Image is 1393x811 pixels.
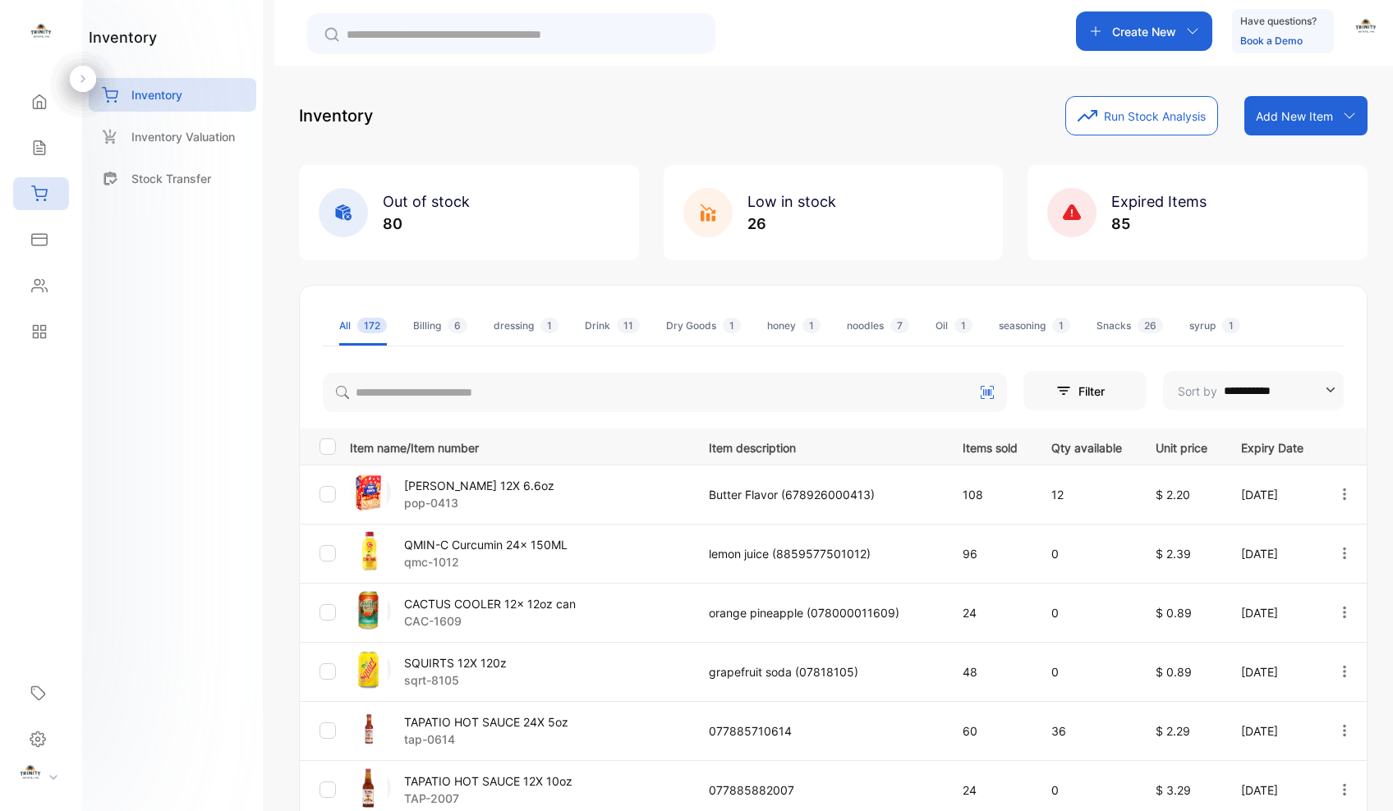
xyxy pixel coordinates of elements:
[131,128,235,145] p: Inventory Valuation
[936,318,972,333] div: Oil
[404,654,507,671] p: SQUIRTS 12X 120z
[404,731,568,748] p: tap-0614
[350,767,391,809] img: item
[999,318,1070,333] div: seasoning
[350,472,391,513] img: item
[1189,318,1240,333] div: syrup
[1240,13,1317,30] p: Have questions?
[1051,486,1122,503] p: 12
[1324,742,1393,811] iframe: LiveChat chat widget
[963,663,1018,680] p: 48
[1096,318,1163,333] div: Snacks
[847,318,909,333] div: noodles
[1052,318,1070,333] span: 1
[963,604,1018,621] p: 24
[1156,488,1190,502] span: $ 2.20
[1065,96,1218,135] button: Run Stock Analysis
[29,21,53,46] img: logo
[404,671,507,689] p: sqrt-8105
[1256,108,1333,125] p: Add New Item
[617,318,640,333] span: 11
[1241,545,1303,562] p: [DATE]
[1111,213,1207,235] p: 85
[767,318,821,333] div: honey
[1241,663,1303,680] p: [DATE]
[131,86,182,103] p: Inventory
[413,318,467,333] div: Billing
[723,318,741,333] span: 1
[1241,781,1303,799] p: [DATE]
[890,318,909,333] span: 7
[1241,436,1303,456] p: Expiry Date
[350,531,391,572] img: item
[1051,545,1122,562] p: 0
[1076,11,1212,51] button: Create New
[1051,604,1122,621] p: 0
[1051,436,1122,456] p: Qty available
[1156,547,1191,561] span: $ 2.39
[89,26,157,48] h1: inventory
[963,545,1018,562] p: 96
[540,318,559,333] span: 1
[963,486,1018,503] p: 108
[383,193,470,210] span: Out of stock
[299,103,373,128] p: Inventory
[1156,724,1190,738] span: $ 2.29
[1241,486,1303,503] p: [DATE]
[963,436,1018,456] p: Items sold
[357,318,387,333] span: 172
[709,781,929,799] p: 077885882007
[709,663,929,680] p: grapefruit soda (07818105)
[1178,383,1217,400] p: Sort by
[1240,34,1303,47] a: Book a Demo
[709,486,929,503] p: Butter Flavor (678926000413)
[350,649,391,690] img: item
[448,318,467,333] span: 6
[89,78,256,112] a: Inventory
[350,708,391,749] img: item
[1138,318,1163,333] span: 26
[404,536,568,553] p: QMIN-C Curcumin 24x 150ML
[383,213,470,235] p: 80
[709,722,929,740] p: 077885710614
[404,790,572,807] p: TAP-2007
[1051,722,1122,740] p: 36
[89,162,256,195] a: Stock Transfer
[963,722,1018,740] p: 60
[350,590,391,631] img: item
[747,193,836,210] span: Low in stock
[494,318,559,333] div: dressing
[1241,722,1303,740] p: [DATE]
[585,318,640,333] div: Drink
[404,772,572,790] p: TAPATIO HOT SAUCE 12X 10oz
[404,713,568,731] p: TAPATIO HOT SAUCE 24X 5oz
[709,604,929,621] p: orange pineapple (078000011609)
[1222,318,1240,333] span: 1
[747,213,836,235] p: 26
[1354,16,1378,41] img: avatar
[1111,193,1207,210] span: Expired Items
[1156,436,1207,456] p: Unit price
[1156,606,1192,620] span: $ 0.89
[404,494,554,511] p: pop-0413
[1051,781,1122,799] p: 0
[131,170,211,187] p: Stock Transfer
[404,477,554,494] p: [PERSON_NAME] 12X 6.6oz
[1163,371,1344,410] button: Sort by
[89,120,256,153] a: Inventory Valuation
[709,436,929,456] p: Item description
[404,612,576,630] p: CAC-1609
[1156,665,1192,679] span: $ 0.89
[1112,23,1176,40] p: Create New
[1051,663,1122,680] p: 0
[18,763,43,787] img: profile
[1156,783,1191,797] span: $ 3.29
[666,318,741,333] div: Dry Goods
[1354,11,1378,51] button: avatar
[404,595,576,612] p: CACTUS COOLER 12x 12oz can
[350,436,688,456] p: Item name/Item number
[963,781,1018,799] p: 24
[404,553,568,570] p: qmc-1012
[1241,604,1303,621] p: [DATE]
[339,318,387,333] div: All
